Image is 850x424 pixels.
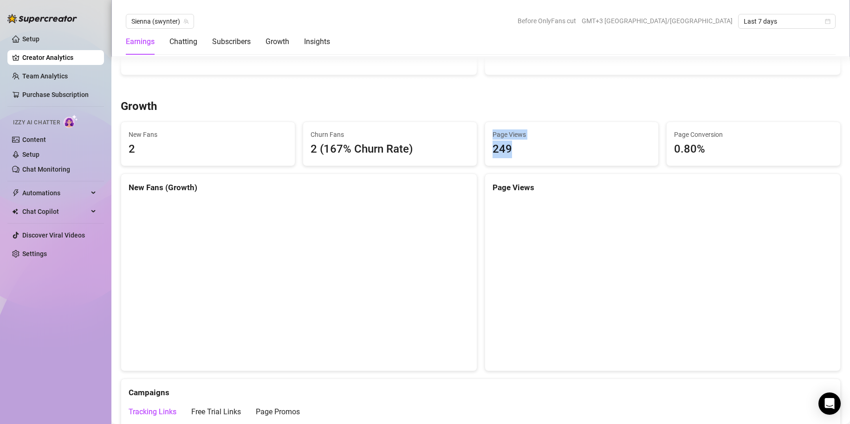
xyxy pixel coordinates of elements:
span: Izzy AI Chatter [13,118,60,127]
div: Campaigns [129,379,833,399]
a: Purchase Subscription [22,91,89,98]
span: Last 7 days [744,14,830,28]
span: GMT+3 [GEOGRAPHIC_DATA]/[GEOGRAPHIC_DATA] [582,14,733,28]
div: Growth [266,36,289,47]
a: Content [22,136,46,143]
span: thunderbolt [12,189,19,197]
div: Open Intercom Messenger [818,392,841,415]
div: Free Trial Links [191,406,241,418]
span: calendar [825,19,831,24]
span: Churn Fans [311,129,469,140]
span: team [183,19,189,24]
div: Page Promos [256,406,300,418]
span: Chat Copilot [22,204,88,219]
div: 249 [493,141,512,158]
span: Before OnlyFans cut [518,14,576,28]
div: Insights [304,36,330,47]
div: Chatting [169,36,197,47]
div: 2 (167% Churn Rate) [311,141,469,158]
span: Sienna (swynter) [131,14,188,28]
div: 0.80% [674,141,705,158]
a: Chat Monitoring [22,166,70,173]
a: Settings [22,250,47,257]
div: Subscribers [212,36,251,47]
a: Creator Analytics [22,50,97,65]
a: Setup [22,151,39,158]
div: Tracking Links [129,406,176,418]
span: Page Conversion [674,129,833,140]
div: New Fans (Growth) [129,181,469,194]
span: Automations [22,186,88,200]
a: Discover Viral Videos [22,231,85,239]
div: 2 [129,141,135,158]
div: Earnings [126,36,155,47]
span: Page Views [493,129,651,140]
img: Chat Copilot [12,208,18,215]
img: logo-BBDzfeDw.svg [7,14,77,23]
h3: Growth [121,99,157,114]
a: Setup [22,35,39,43]
a: Team Analytics [22,72,68,80]
span: New Fans [129,129,287,140]
img: AI Chatter [64,115,78,128]
div: Page Views [493,181,833,194]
